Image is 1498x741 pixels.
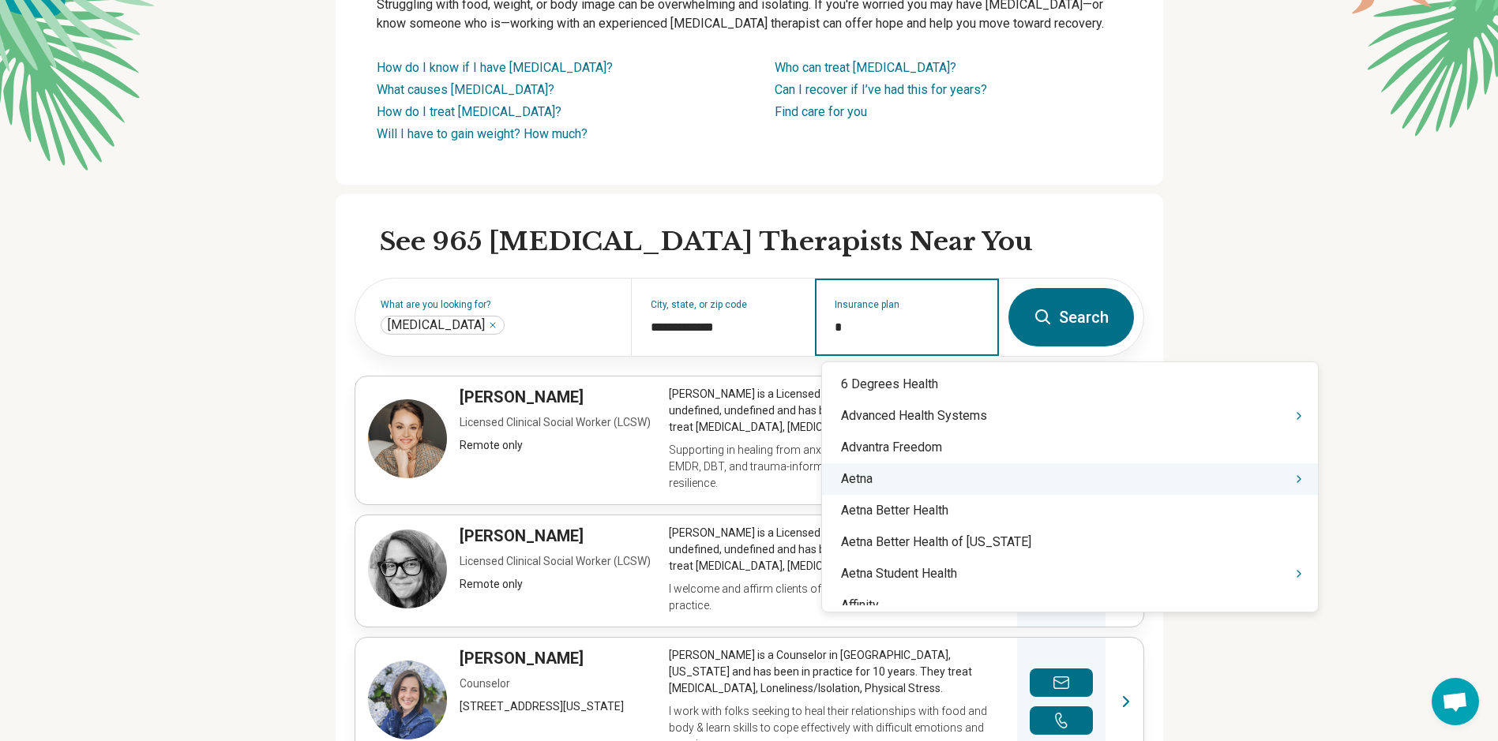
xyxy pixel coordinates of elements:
[822,558,1318,589] div: Aetna Student Health
[1030,668,1093,697] button: Send a message
[775,104,867,119] a: Find care for you
[822,369,1318,400] div: 6 Degrees Health
[822,589,1318,621] div: Affinity
[775,60,956,75] a: Who can treat [MEDICAL_DATA]?
[380,226,1144,259] h2: See 965 [MEDICAL_DATA] Therapists Near You
[381,300,612,309] label: What are you looking for?
[822,369,1318,605] div: Suggestions
[822,526,1318,558] div: Aetna Better Health of [US_STATE]
[377,82,554,97] a: What causes [MEDICAL_DATA]?
[822,495,1318,526] div: Aetna Better Health
[822,400,1318,432] div: Advanced Health Systems
[1432,678,1479,725] div: Open chat
[388,317,485,333] span: [MEDICAL_DATA]
[1030,706,1093,735] button: Make a phone call
[488,320,497,330] button: Anorexia Nervosa
[822,463,1318,495] div: Aetna
[377,104,561,119] a: How do I treat [MEDICAL_DATA]?
[377,126,588,141] a: Will I have to gain weight? How much?
[775,82,987,97] a: Can I recover if I’ve had this for years?
[822,432,1318,463] div: Advantra Freedom
[381,316,505,335] div: Anorexia Nervosa
[377,60,613,75] a: How do I know if I have [MEDICAL_DATA]?
[1008,288,1134,346] button: Search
